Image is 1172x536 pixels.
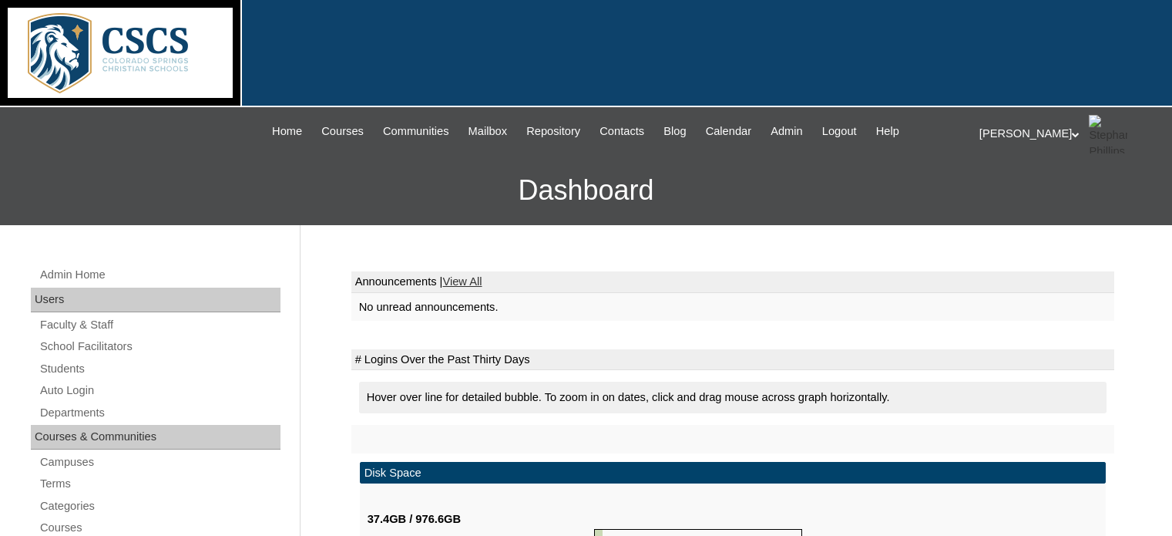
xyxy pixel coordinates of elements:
a: Calendar [698,123,759,140]
a: Categories [39,497,280,516]
a: Blog [656,123,693,140]
td: Disk Space [360,462,1106,484]
span: Logout [822,123,857,140]
span: Mailbox [468,123,508,140]
td: # Logins Over the Past Thirty Days [351,349,1114,371]
a: Terms [39,474,280,494]
span: Courses [321,123,364,140]
span: Communities [383,123,449,140]
span: Repository [526,123,580,140]
a: Help [868,123,907,140]
a: Auto Login [39,381,280,400]
div: Courses & Communities [31,425,280,450]
a: Departments [39,403,280,423]
span: Home [272,123,302,140]
span: Calendar [706,123,751,140]
a: Admin [763,123,811,140]
div: Users [31,288,280,312]
td: Announcements | [351,271,1114,293]
img: Stephanie Phillips [1089,115,1127,153]
span: Help [876,123,899,140]
h3: Dashboard [8,156,1164,225]
div: 37.4GB / 976.6GB [368,511,594,528]
a: Campuses [39,453,280,472]
a: Faculty & Staff [39,315,280,335]
td: No unread announcements. [351,293,1114,322]
img: logo-white.png [8,8,233,98]
a: Communities [375,123,457,140]
a: Repository [519,123,588,140]
a: Courses [314,123,371,140]
a: View All [442,275,482,288]
span: Contacts [599,123,644,140]
a: Contacts [592,123,652,140]
a: Admin Home [39,265,280,285]
a: Home [264,123,310,140]
span: Blog [663,123,686,140]
span: Admin [771,123,803,140]
div: [PERSON_NAME] [979,115,1157,153]
a: Logout [814,123,865,140]
a: Students [39,359,280,379]
a: Mailbox [461,123,515,140]
div: Hover over line for detailed bubble. To zoom in on dates, click and drag mouse across graph horiz... [359,382,1107,413]
a: School Facilitators [39,337,280,356]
